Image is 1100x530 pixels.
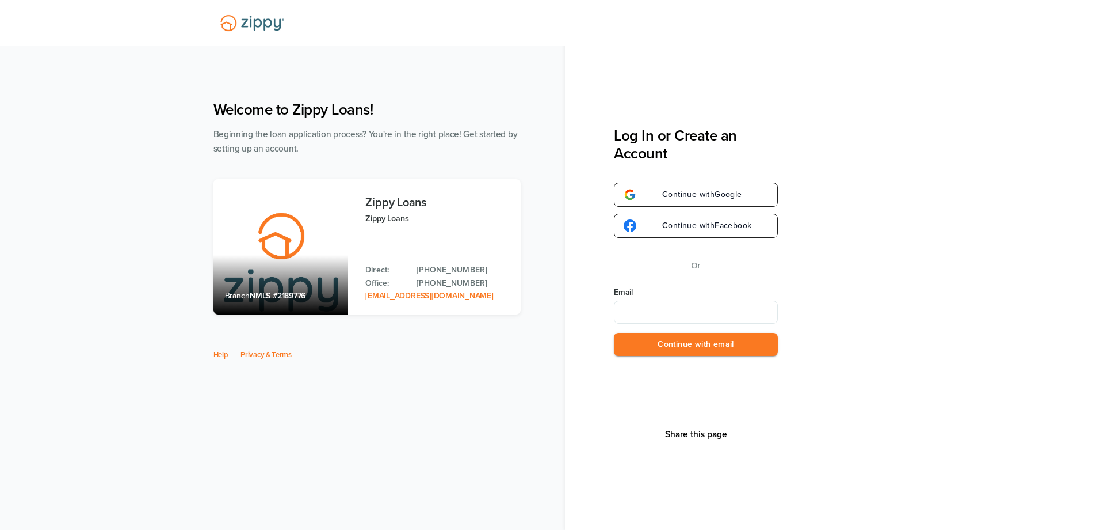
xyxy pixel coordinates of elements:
p: Office: [365,277,405,290]
a: Office Phone: 512-975-2947 [417,277,509,290]
h3: Log In or Create an Account [614,127,778,162]
img: google-logo [624,219,636,232]
button: Share This Page [662,429,731,440]
a: google-logoContinue withFacebook [614,214,778,238]
h1: Welcome to Zippy Loans! [213,101,521,119]
h3: Zippy Loans [365,196,509,209]
span: Beginning the loan application process? You're in the right place! Get started by setting up an a... [213,129,518,154]
img: Lender Logo [213,10,291,36]
img: google-logo [624,188,636,201]
input: Email Address [614,301,778,324]
span: NMLS #2189776 [250,291,305,301]
p: Direct: [365,264,405,277]
p: Zippy Loans [365,212,509,225]
span: Branch [225,291,250,301]
button: Continue with email [614,333,778,357]
span: Continue with Facebook [651,222,751,230]
label: Email [614,287,778,298]
a: Privacy & Terms [240,350,292,359]
p: Or [692,259,701,273]
a: Email Address: zippyguide@zippymh.com [365,291,493,301]
a: google-logoContinue withGoogle [614,183,778,207]
a: Direct Phone: 512-975-2947 [417,264,509,277]
span: Continue with Google [651,191,742,199]
a: Help [213,350,228,359]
